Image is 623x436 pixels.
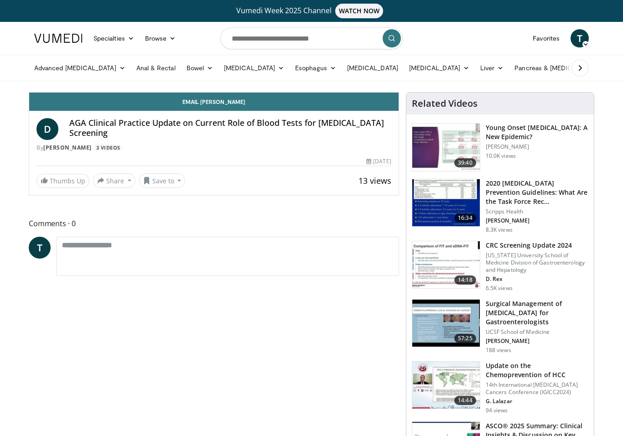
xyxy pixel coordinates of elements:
a: 14:18 CRC Screening Update 2024 [US_STATE] University School of Medicine Division of Gastroentero... [412,241,588,292]
a: [MEDICAL_DATA] [342,59,404,77]
a: 39:40 Young Onset [MEDICAL_DATA]: A New Epidemic? [PERSON_NAME] 10.0K views [412,123,588,171]
img: VuMedi Logo [34,34,83,43]
p: Scripps Health [486,208,588,215]
p: 10.0K views [486,152,516,160]
a: Pancreas & [MEDICAL_DATA] [509,59,616,77]
div: By [36,144,391,152]
p: 188 views [486,347,511,354]
img: 1ac37fbe-7b52-4c81-8c6c-a0dd688d0102.150x105_q85_crop-smart_upscale.jpg [412,179,480,227]
a: [PERSON_NAME] [43,144,92,151]
h4: Related Videos [412,98,478,109]
a: Liver [475,59,509,77]
span: 13 views [358,175,391,186]
p: [PERSON_NAME] [486,143,588,151]
p: 14th International [MEDICAL_DATA] Cancers Conference (IGICC2024) [486,381,588,396]
div: [DATE] [366,157,391,166]
a: Advanced [MEDICAL_DATA] [29,59,131,77]
img: b23cd043-23fa-4b3f-b698-90acdd47bf2e.150x105_q85_crop-smart_upscale.jpg [412,124,480,171]
a: [MEDICAL_DATA] [218,59,290,77]
a: 16:34 2020 [MEDICAL_DATA] Prevention Guidelines: What Are the Task Force Rec… Scripps Health [PER... [412,179,588,234]
a: Vumedi Week 2025 ChannelWATCH NOW [36,4,587,18]
img: 91500494-a7c6-4302-a3df-6280f031e251.150x105_q85_crop-smart_upscale.jpg [412,241,480,289]
a: Browse [140,29,182,47]
p: [US_STATE] University School of Medicine Division of Gastroenterology and Hepatology [486,252,588,274]
a: T [29,237,51,259]
p: UCSF School of Medicine [486,328,588,336]
h3: Young Onset [MEDICAL_DATA]: A New Epidemic? [486,123,588,141]
span: 14:18 [454,275,476,285]
span: Comments 0 [29,218,399,229]
a: [MEDICAL_DATA] [404,59,475,77]
a: Thumbs Up [36,174,89,188]
span: 39:40 [454,158,476,167]
span: WATCH NOW [335,4,384,18]
img: 00707986-8314-4f7d-9127-27a2ffc4f1fa.150x105_q85_crop-smart_upscale.jpg [412,300,480,347]
h3: Surgical Management of [MEDICAL_DATA] for Gastroenterologists [486,299,588,327]
span: 57:25 [454,334,476,343]
a: T [571,29,589,47]
p: 6.5K views [486,285,513,292]
h4: AGA Clinical Practice Update on Current Role of Blood Tests for [MEDICAL_DATA] Screening [69,118,391,138]
a: 14:44 Update on the Chemoprevention of HCC 14th International [MEDICAL_DATA] Cancers Conference (... [412,361,588,414]
span: 16:34 [454,213,476,223]
a: Esophagus [290,59,342,77]
h3: Update on the Chemoprevention of HCC [486,361,588,379]
span: 14:44 [454,396,476,405]
p: 94 views [486,407,508,414]
a: Anal & Rectal [131,59,181,77]
p: G. Lalazar [486,398,588,405]
p: [PERSON_NAME] [486,337,588,345]
h3: 2020 [MEDICAL_DATA] Prevention Guidelines: What Are the Task Force Rec… [486,179,588,206]
button: Share [93,173,135,188]
a: Favorites [527,29,565,47]
p: 8.3K views [486,226,513,234]
a: Email [PERSON_NAME] [29,93,399,111]
button: Save to [139,173,186,188]
img: a42f989e-7478-40ea-a598-a8d367b822ff.150x105_q85_crop-smart_upscale.jpg [412,362,480,409]
a: Bowel [181,59,218,77]
p: [PERSON_NAME] [486,217,588,224]
input: Search topics, interventions [220,27,403,49]
h3: CRC Screening Update 2024 [486,241,588,250]
a: 57:25 Surgical Management of [MEDICAL_DATA] for Gastroenterologists UCSF School of Medicine [PERS... [412,299,588,354]
a: 3 Videos [93,144,123,151]
a: Specialties [88,29,140,47]
a: D [36,118,58,140]
p: D. Rex [486,275,588,283]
